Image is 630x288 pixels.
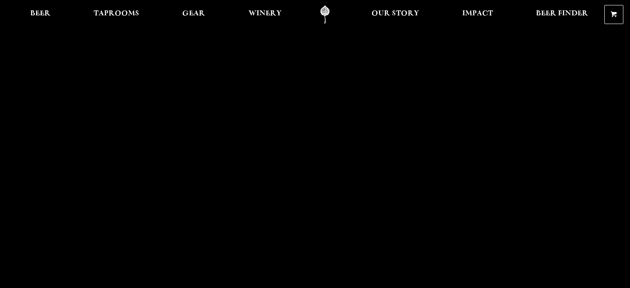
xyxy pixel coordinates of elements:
[372,10,419,17] span: Our Story
[88,5,145,24] a: Taprooms
[366,5,425,24] a: Our Story
[94,10,139,17] span: Taprooms
[457,5,498,24] a: Impact
[25,5,56,24] a: Beer
[249,10,282,17] span: Winery
[30,10,51,17] span: Beer
[462,10,493,17] span: Impact
[182,10,205,17] span: Gear
[531,5,594,24] a: Beer Finder
[243,5,287,24] a: Winery
[536,10,588,17] span: Beer Finder
[309,5,340,24] a: Odell Home
[177,5,210,24] a: Gear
